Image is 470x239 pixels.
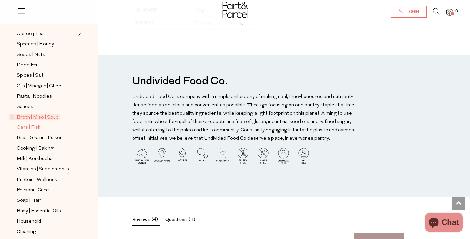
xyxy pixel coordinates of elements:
a: Spreads | Honey [17,40,76,48]
a: Sauces [17,103,76,111]
a: Login [391,6,427,18]
button: Reviews [132,216,160,226]
span: Cooking | Baking [17,145,54,152]
span: Protein | Wellness [17,176,57,184]
img: P_P-ICONS-Live_Bec_V11_Sugar_Free.svg [254,146,273,165]
span: Pasta | Noodles [17,93,52,101]
span: Household [17,218,41,226]
span: Seeds | Nuts [17,51,45,59]
a: Cans | Fish [17,123,76,132]
a: Dried Fruit [17,61,76,69]
a: Seeds | Nuts [17,51,76,59]
img: P_P-ICONS-Live_Bec_V11_Locally_Made_2.svg [152,146,172,165]
a: Cooking | Baking [17,144,76,152]
p: Undivided Food Co is company with a simple philosophy of making real, time-honoured and nutrient-... [132,93,360,143]
span: Broth | Miso | Soup [9,114,60,120]
span: Milk | Kombucha [17,155,53,163]
a: Household [17,217,76,226]
img: P_P-ICONS-Live_Bec_V11_Australian_Owned.svg [132,146,151,165]
span: Spices | Salt [17,72,44,80]
a: Personal Care [17,186,76,194]
img: P_P-ICONS-Live_Bec_V11_Chemical_Free.svg [274,146,293,165]
span: Baby | Essential Oils [17,207,61,215]
img: Part&Parcel [222,2,248,18]
span: Dried Fruit [17,61,41,69]
span: Personal Care [17,186,49,194]
a: 0 [446,9,453,16]
span: 0 [454,8,460,14]
span: 4 [150,216,160,223]
a: Protein | Wellness [17,176,76,184]
button: Expand/Collapse Coffee | Tea [76,30,81,38]
h3: Undivided Food Co. [132,71,227,90]
a: Soap | Hair [17,197,76,205]
img: P_P-ICONS-Live_Bec_V11_Paleo.svg [193,146,212,165]
span: Vitamins | Supplements [17,166,69,173]
a: Cleaning [17,228,76,236]
a: Coffee | Tea [17,30,76,38]
a: Pasta | Noodles [17,92,76,101]
span: 1 [187,216,197,223]
button: Questions [165,216,197,225]
a: Broth | Miso | Soup [11,113,76,121]
img: P_P-ICONS-Live_Bec_V11_Gluten_Free.svg [233,146,253,165]
span: Coffee | Tea [17,30,44,38]
a: Rice | Grains | Pulses [17,134,76,142]
a: Spices | Salt [17,72,76,80]
span: Cleaning [17,228,36,236]
inbox-online-store-chat: Shopify online store chat [423,213,465,234]
span: Soap | Hair [17,197,41,205]
span: Spreads | Honey [17,40,54,48]
img: P_P-ICONS-Live_Bec_V11_BPA_Free.svg [294,146,313,165]
span: Rice | Grains | Pulses [17,134,63,142]
span: Oils | Vinegar | Ghee [17,82,61,90]
a: Vitamins | Supplements [17,165,76,173]
img: P_P-ICONS-Live_Bec_V11_Gives_Back.svg [213,146,232,165]
span: Cans | Fish [17,124,40,132]
a: Oils | Vinegar | Ghee [17,82,76,90]
img: P_P-ICONS-Live_Bec_V11_Natural.svg [173,146,192,165]
span: Login [405,9,419,15]
a: Baby | Essential Oils [17,207,76,215]
span: Sauces [17,103,33,111]
a: Milk | Kombucha [17,155,76,163]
